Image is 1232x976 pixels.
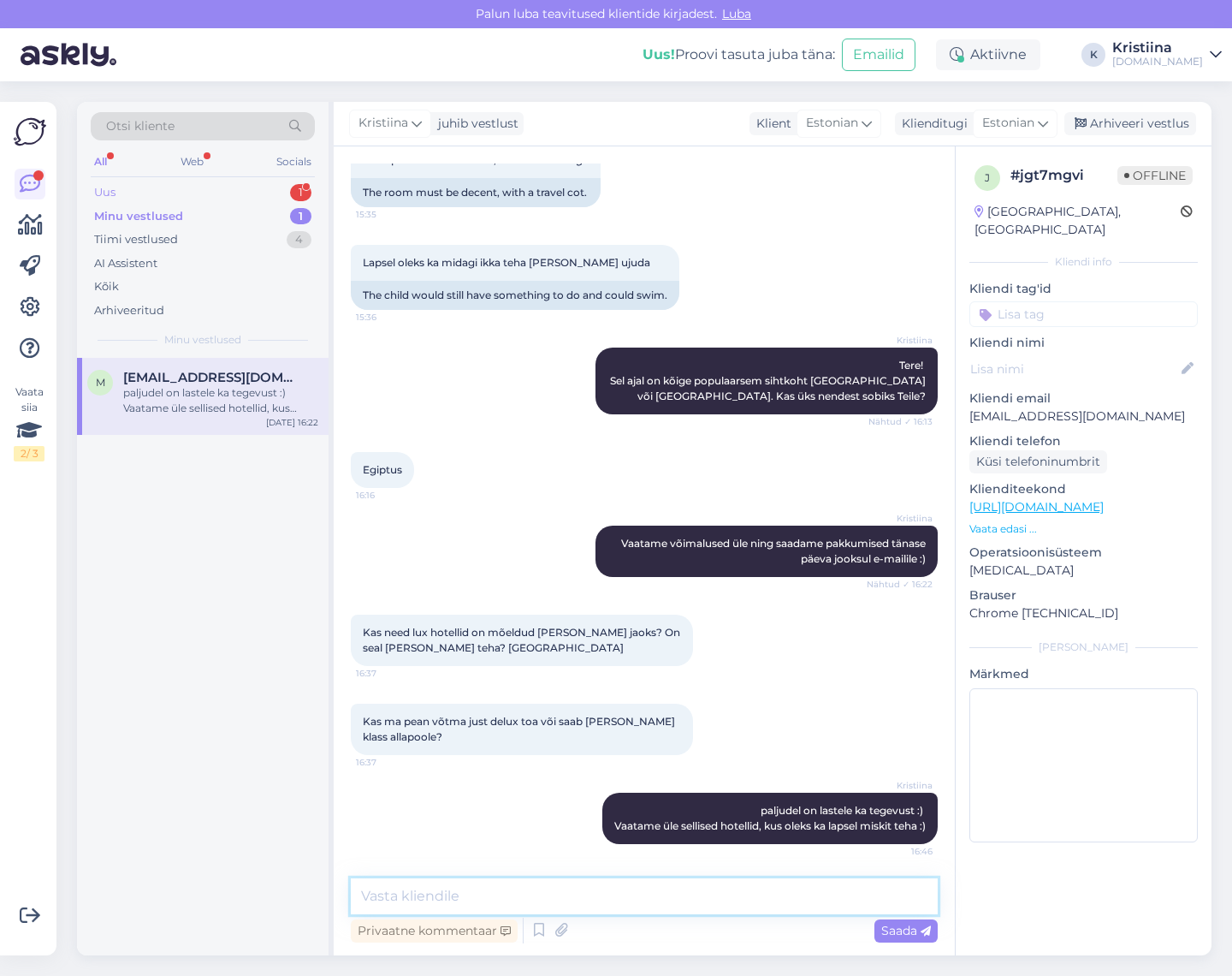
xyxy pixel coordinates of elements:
[969,604,1198,622] p: Chrome [TECHNICAL_ID]
[969,544,1198,562] p: Operatsioonisüsteem
[969,640,1198,655] div: [PERSON_NAME]
[868,415,933,428] span: Nähtud ✓ 16:13
[96,376,105,389] span: m
[1112,55,1203,68] div: [DOMAIN_NAME]
[895,115,968,133] div: Klienditugi
[290,184,311,201] div: 1
[363,256,650,269] span: Lapsel oleks ka midagi ikka teha [PERSON_NAME] ujuda
[969,432,1198,450] p: Kliendi telefon
[969,562,1198,580] p: [MEDICAL_DATA]
[1117,166,1193,185] span: Offline
[1010,165,1117,186] div: # jgt7mgvi
[969,390,1198,408] p: Kliendi email
[94,208,183,225] div: Minu vestlused
[177,151,207,173] div: Web
[1112,41,1222,68] a: Kristiina[DOMAIN_NAME]
[621,537,928,565] span: Vaatame võimalused üle ning saadame pakkumised tänase päeva jooksul e-mailile :)
[867,578,933,591] span: Nähtud ✓ 16:22
[123,385,318,416] div: paljudel on lastele ka tegevust :) Vaatame üle sellised hotellid, kus oleks ka lapsel miskit teha :)
[363,626,683,654] span: Kas need lux hotellid on mõeldud [PERSON_NAME] jaoks? On seal [PERSON_NAME] teha? [GEOGRAPHIC_DATA]
[356,311,420,324] span: 15:36
[363,463,402,476] span: Egiptus
[614,804,926,832] span: paljudel on lastele ka tegevust :) Vaatame üle sellised hotellid, kus oleks ka lapsel miskit teha :)
[969,254,1198,270] div: Kliendi info
[868,845,933,858] span: 16:46
[1064,112,1196,135] div: Arhiveeri vestlus
[94,184,115,201] div: Uus
[868,334,933,347] span: Kristiina
[969,280,1198,298] p: Kliendi tag'id
[14,446,44,461] div: 2 / 3
[356,489,420,502] span: 16:16
[969,521,1198,537] p: Vaata edasi ...
[969,301,1198,327] input: Lisa tag
[351,281,679,310] div: The child would still have something to do and could swim.
[266,416,318,429] div: [DATE] 16:22
[868,779,933,792] span: Kristiina
[1081,43,1105,67] div: K
[94,278,119,295] div: Kõik
[123,370,301,385] span: murro.sten@gmail.com
[290,208,311,225] div: 1
[273,151,315,173] div: Socials
[717,6,756,21] span: Luba
[806,114,858,133] span: Estonian
[356,667,420,680] span: 16:37
[969,499,1104,515] a: [URL][DOMAIN_NAME]
[969,480,1198,498] p: Klienditeekond
[868,512,933,525] span: Kristiina
[356,756,420,769] span: 16:37
[985,171,990,184] span: j
[351,178,601,207] div: The room must be decent, with a travel cot.
[164,332,241,348] span: Minu vestlused
[969,665,1198,683] p: Märkmed
[969,334,1198,352] p: Kliendi nimi
[94,302,164,319] div: Arhiveeritud
[881,923,931,938] span: Saada
[643,45,835,65] div: Proovi tasuta juba täna:
[358,114,408,133] span: Kristiina
[363,715,678,743] span: Kas ma pean võtma just delux toa või saab [PERSON_NAME] klass allapoole?
[969,450,1107,473] div: Küsi telefoninumbrit
[94,255,157,272] div: AI Assistent
[974,203,1181,239] div: [GEOGRAPHIC_DATA], [GEOGRAPHIC_DATA]
[94,231,178,248] div: Tiimi vestlused
[106,117,175,135] span: Otsi kliente
[14,116,46,148] img: Askly Logo
[643,46,675,62] b: Uus!
[842,39,915,71] button: Emailid
[936,39,1040,70] div: Aktiivne
[982,114,1034,133] span: Estonian
[969,586,1198,604] p: Brauser
[14,384,44,461] div: Vaata siia
[431,115,518,133] div: juhib vestlust
[970,360,1178,378] input: Lisa nimi
[749,115,791,133] div: Klient
[1112,41,1203,55] div: Kristiina
[969,408,1198,426] p: [EMAIL_ADDRESS][DOMAIN_NAME]
[91,151,110,173] div: All
[287,231,311,248] div: 4
[351,919,518,943] div: Privaatne kommentaar
[356,208,420,221] span: 15:35
[610,359,928,402] span: Tere! Sel ajal on kõige populaarsem sihtkoht [GEOGRAPHIC_DATA] või [GEOGRAPHIC_DATA]. Kas üks nen...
